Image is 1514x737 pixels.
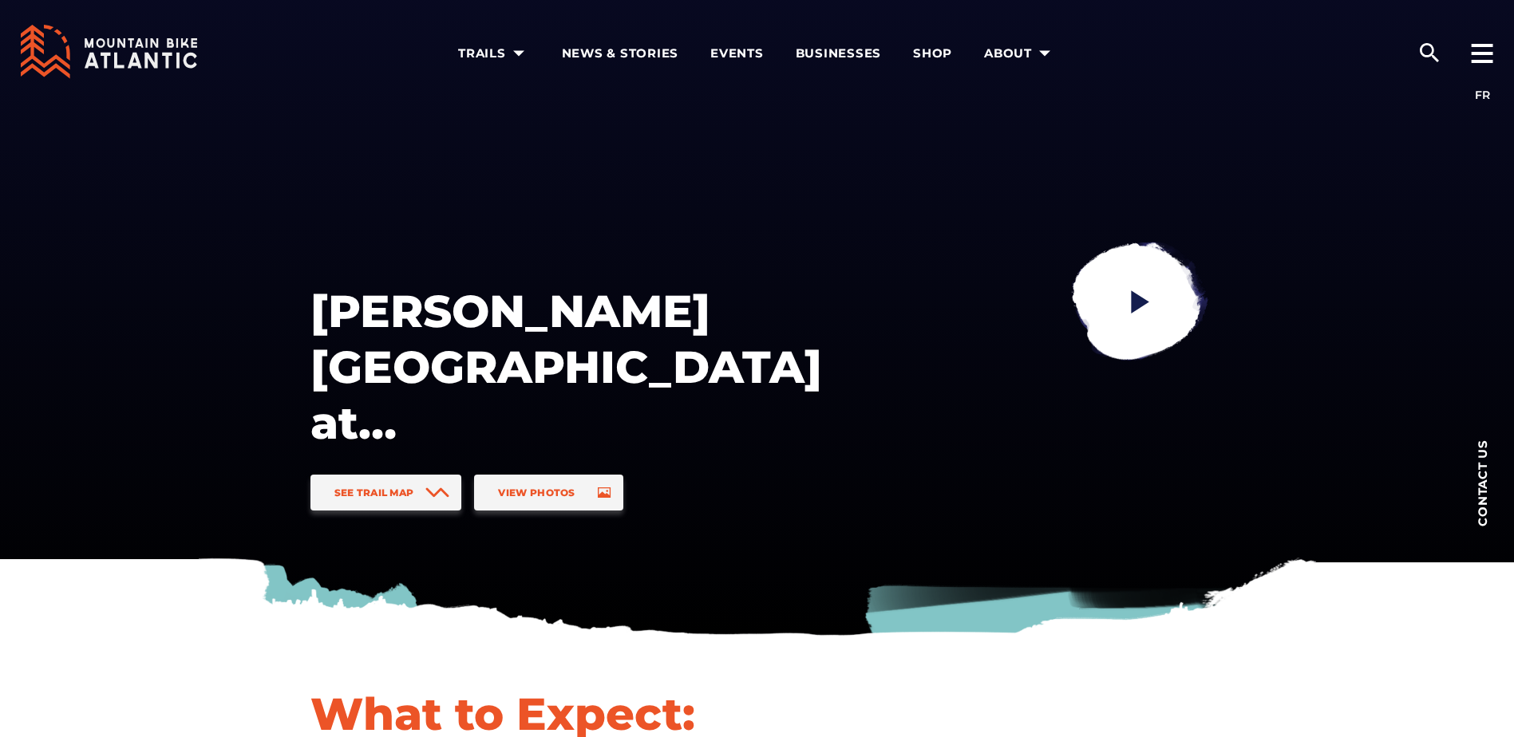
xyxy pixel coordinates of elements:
[1476,439,1488,526] span: Contact us
[913,45,952,61] span: Shop
[562,45,679,61] span: News & Stories
[310,283,821,451] h1: [PERSON_NAME][GEOGRAPHIC_DATA] at [GEOGRAPHIC_DATA]
[1417,40,1442,65] ion-icon: search
[1034,42,1056,65] ion-icon: arrow dropdown
[334,487,414,499] span: See Trail Map
[474,475,623,510] a: View Photos
[796,45,882,61] span: Businesses
[1475,88,1490,102] a: FR
[508,42,530,65] ion-icon: arrow dropdown
[1450,415,1514,550] a: Contact us
[710,45,764,61] span: Events
[498,487,575,499] span: View Photos
[1125,287,1154,316] ion-icon: play
[310,475,462,510] a: See Trail Map
[984,45,1056,61] span: About
[458,45,530,61] span: Trails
